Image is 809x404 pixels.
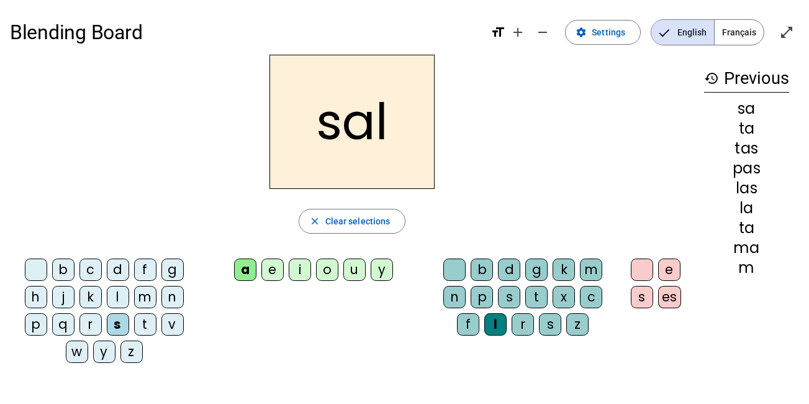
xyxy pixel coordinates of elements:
span: Français [715,20,764,45]
div: x [553,286,575,308]
div: z [566,313,589,336]
button: Enter full screen [774,20,799,45]
mat-icon: format_size [490,25,505,40]
h1: Blending Board [10,12,481,52]
div: la [704,201,789,216]
div: l [484,313,507,336]
mat-icon: open_in_full [779,25,794,40]
div: u [343,259,366,281]
div: es [658,286,681,308]
div: j [52,286,75,308]
div: e [658,259,680,281]
mat-button-toggle-group: Language selection [651,19,764,45]
div: m [704,260,789,275]
div: b [52,259,75,281]
div: l [107,286,129,308]
span: Settings [592,25,625,40]
div: w [66,341,88,363]
div: o [316,259,338,281]
div: f [134,259,156,281]
div: s [107,313,129,336]
div: pas [704,161,789,176]
mat-icon: close [309,216,320,227]
div: v [161,313,184,336]
mat-icon: history [704,71,719,86]
div: e [261,259,284,281]
button: Clear selections [299,209,406,234]
mat-icon: settings [576,27,587,38]
div: r [512,313,534,336]
div: g [161,259,184,281]
div: k [79,286,102,308]
div: s [539,313,561,336]
div: a [234,259,256,281]
div: tas [704,141,789,156]
div: s [631,286,653,308]
div: t [134,313,156,336]
div: d [498,259,520,281]
div: h [25,286,47,308]
h2: sal [269,55,435,189]
div: g [525,259,548,281]
div: k [553,259,575,281]
div: ta [704,121,789,136]
div: c [79,259,102,281]
div: ta [704,221,789,236]
div: q [52,313,75,336]
div: y [371,259,393,281]
div: y [93,341,115,363]
div: f [457,313,479,336]
div: n [443,286,466,308]
div: ma [704,241,789,255]
div: sa [704,101,789,116]
div: z [120,341,143,363]
span: Clear selections [325,214,391,229]
div: r [79,313,102,336]
mat-icon: remove [535,25,550,40]
div: b [471,259,493,281]
div: s [498,286,520,308]
mat-icon: add [510,25,525,40]
div: m [580,259,602,281]
button: Increase font size [505,20,530,45]
div: p [25,313,47,336]
h3: Previous [704,65,789,93]
div: las [704,181,789,196]
span: English [651,20,714,45]
div: n [161,286,184,308]
div: m [134,286,156,308]
div: d [107,259,129,281]
div: p [471,286,493,308]
button: Decrease font size [530,20,555,45]
button: Settings [565,20,641,45]
div: i [289,259,311,281]
div: c [580,286,602,308]
div: t [525,286,548,308]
